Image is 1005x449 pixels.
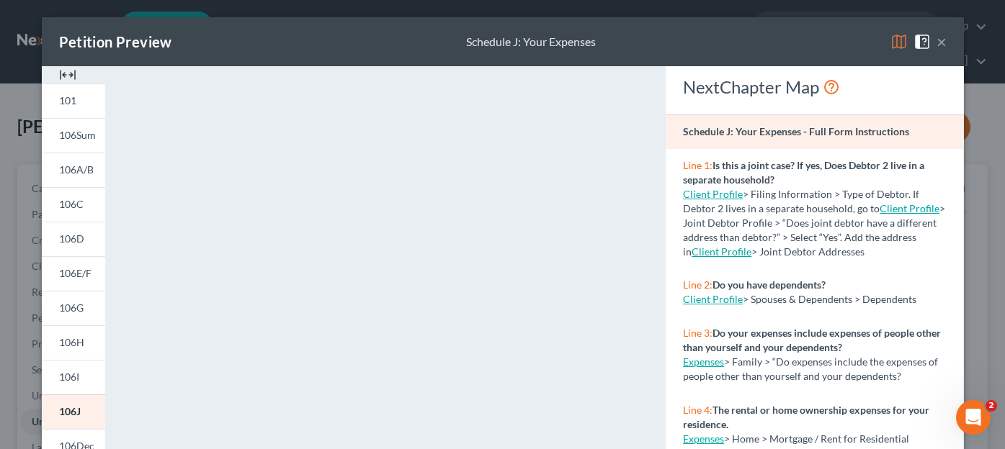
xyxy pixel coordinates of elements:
a: Client Profile [692,245,751,258]
a: Expenses [683,432,724,445]
span: 106C [59,198,84,210]
span: 106Sum [59,129,96,141]
a: 106C [42,187,105,222]
iframe: Intercom live chat [956,400,991,435]
strong: Do your expenses include expenses of people other than yourself and your dependents? [683,327,941,353]
img: expand-e0f6d898513216a626fdd78e52531dac95497ffd26381d4c15ee2fc46db09dca.svg [59,66,76,83]
span: > Joint Debtor Addresses [692,245,865,258]
a: 106D [42,222,105,256]
a: 106Sum [42,118,105,153]
span: Line 4: [683,404,713,416]
a: 106G [42,291,105,325]
button: × [937,33,947,50]
span: 2 [986,400,997,412]
span: 106J [59,405,81,417]
span: 106G [59,301,84,314]
a: 101 [42,83,105,118]
span: 106I [59,371,79,383]
a: 106E/F [42,256,105,291]
span: 106D [59,232,84,245]
a: Expenses [683,355,724,368]
a: 106H [42,325,105,360]
span: 106H [59,336,84,348]
img: help-close-5ba153eb36485ed6c1ea00a893f15db1cb9b99d6cae46e1a8edb6c62d00a1a76.svg [914,33,931,50]
span: 106A/B [59,163,94,176]
a: Client Profile [683,293,743,305]
a: Client Profile [880,202,939,214]
span: > Spouses & Dependents > Dependents [743,293,916,305]
div: NextChapter Map [683,76,946,99]
a: 106J [42,394,105,429]
span: Line 2: [683,278,713,291]
div: Petition Preview [59,32,172,52]
span: Line 1: [683,159,713,171]
div: Schedule J: Your Expenses [466,34,596,50]
span: > Family > “Do expenses include the expenses of people other than yourself and your dependents? [683,355,938,382]
strong: Schedule J: Your Expenses - Full Form Instructions [683,125,909,137]
span: > Filing Information > Type of Debtor. If Debtor 2 lives in a separate household, go to [683,188,919,214]
strong: Do you have dependents? [713,278,826,291]
img: map-eea8200ae884c6f1103ae1953ef3d486a96c86aabb227e865a55264e3737af1f.svg [890,33,908,50]
a: Client Profile [683,188,743,200]
strong: Is this a joint case? If yes, Does Debtor 2 live in a separate household? [683,159,924,186]
span: 101 [59,94,76,106]
a: 106A/B [42,153,105,187]
span: > Joint Debtor Profile > “Does joint debtor have a different address than debtor?” > Select “Yes”... [683,202,945,258]
span: 106E/F [59,267,91,279]
a: 106I [42,360,105,394]
span: Line 3: [683,327,713,339]
strong: The rental or home ownership expenses for your residence. [683,404,929,430]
